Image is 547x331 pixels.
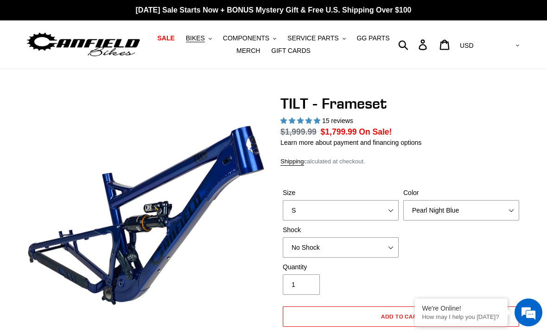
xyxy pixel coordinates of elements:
a: Shipping [280,158,304,166]
span: On Sale! [359,126,392,138]
label: Color [403,188,519,198]
div: calculated at checkout. [280,157,522,166]
a: SALE [153,32,179,45]
p: How may I help you today? [422,313,501,320]
a: GIFT CARDS [267,45,315,57]
span: GG PARTS [356,34,389,42]
span: 5.00 stars [280,117,322,124]
span: MERCH [236,47,260,55]
span: $1,799.99 [321,127,357,136]
label: Quantity [283,262,399,272]
button: Add to cart [283,306,519,327]
span: Add to cart [381,313,421,320]
div: We're Online! [422,305,501,312]
button: BIKES [181,32,216,45]
span: SERVICE PARTS [287,34,338,42]
button: SERVICE PARTS [283,32,350,45]
a: GG PARTS [352,32,394,45]
a: Learn more about payment and financing options [280,139,421,146]
s: $1,999.99 [280,127,317,136]
label: Size [283,188,399,198]
span: SALE [157,34,174,42]
span: COMPONENTS [223,34,269,42]
span: 15 reviews [322,117,353,124]
span: GIFT CARDS [271,47,311,55]
span: BIKES [186,34,205,42]
button: COMPONENTS [218,32,281,45]
img: Canfield Bikes [25,30,141,59]
label: Shock [283,225,399,235]
a: MERCH [232,45,265,57]
h1: TILT - Frameset [280,95,522,112]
